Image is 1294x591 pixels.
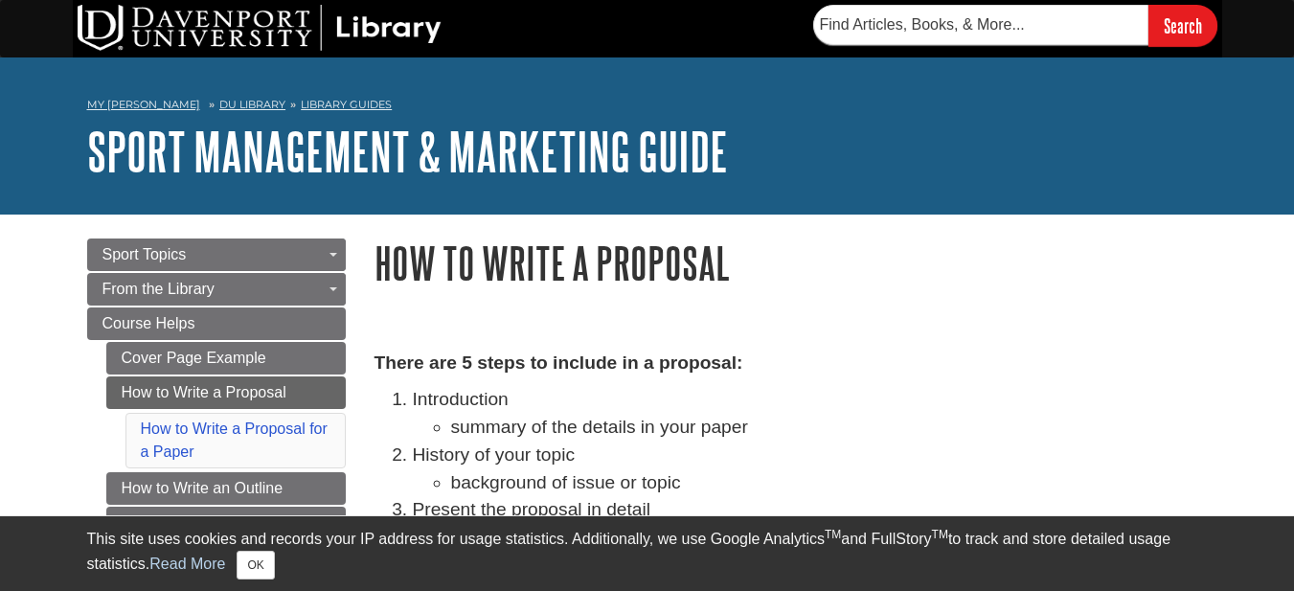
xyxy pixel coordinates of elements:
[813,5,1148,45] input: Find Articles, Books, & More...
[149,556,225,572] a: Read More
[106,342,346,375] a: Cover Page Example
[102,315,195,331] span: Course Helps
[78,5,442,51] img: DU Library
[87,239,346,271] a: Sport Topics
[87,122,728,181] a: Sport Management & Marketing Guide
[87,92,1208,123] nav: breadcrumb
[413,496,1208,552] li: Present the proposal in detail
[237,551,274,580] button: Close
[219,98,285,111] a: DU Library
[106,472,346,505] a: How to Write an Outline
[1148,5,1217,46] input: Search
[87,97,200,113] a: My [PERSON_NAME]
[106,376,346,409] a: How to Write a Proposal
[451,469,1208,497] li: background of issue or topic
[106,507,346,539] a: How to Write a Case Study
[825,528,841,541] sup: TM
[102,281,215,297] span: From the Library
[87,273,346,306] a: From the Library
[451,414,1208,442] li: summary of the details in your paper
[102,246,187,262] span: Sport Topics
[301,98,392,111] a: Library Guides
[375,239,1208,287] h1: How to Write a Proposal
[932,528,948,541] sup: TM
[141,421,328,460] a: How to Write a Proposal for a Paper
[813,5,1217,46] form: Searches DU Library's articles, books, and more
[413,386,1208,442] li: Introduction
[413,442,1208,497] li: History of your topic
[375,352,743,373] strong: There are 5 steps to include in a proposal:
[87,307,346,340] a: Course Helps
[87,528,1208,580] div: This site uses cookies and records your IP address for usage statistics. Additionally, we use Goo...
